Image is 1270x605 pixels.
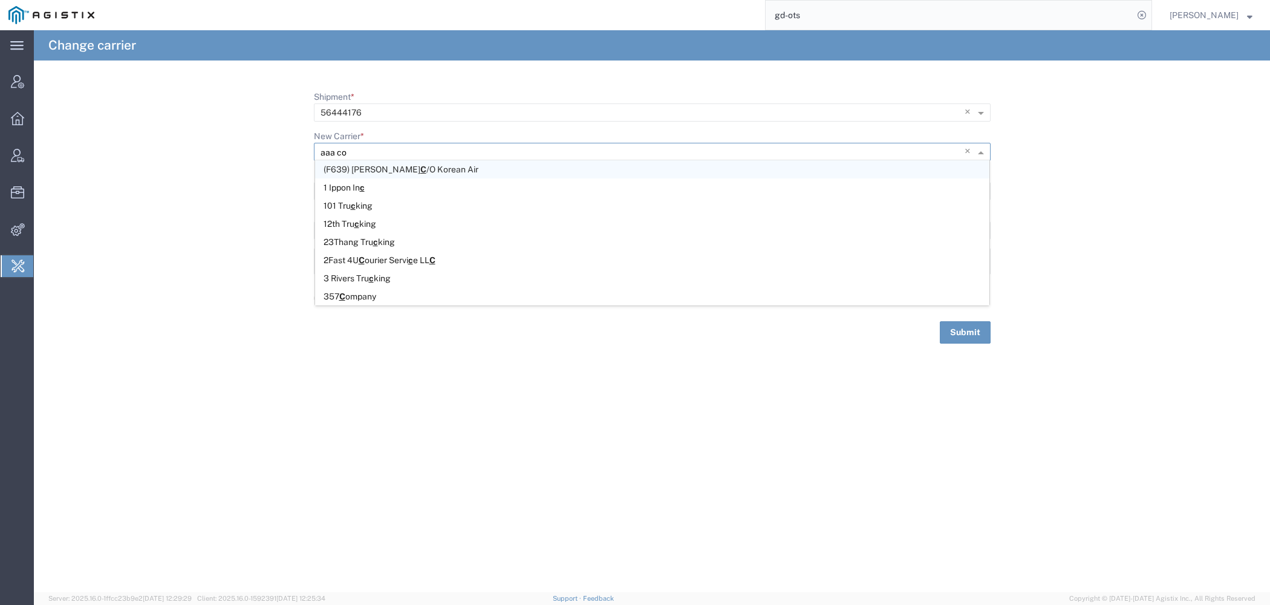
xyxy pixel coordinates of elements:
[324,292,376,301] span: 357 ompany
[324,183,365,192] span: 1 Ippon In
[324,165,478,174] span: (F639) [PERSON_NAME] /O Korean Air
[324,273,391,283] span: 3 Rivers Tru king
[314,169,366,182] label: New Service
[8,6,94,24] img: logo
[48,595,192,602] span: Server: 2025.16.0-1ffcc23b9e2
[324,219,376,229] span: 12th Tru king
[314,130,364,143] label: New Carrier
[359,255,365,265] span: C
[373,237,378,247] span: c
[965,143,975,161] span: Clear all
[314,91,354,103] label: Shipment
[48,30,136,60] h4: Change carrier
[351,201,356,211] span: c
[420,165,426,174] span: C
[339,292,345,301] span: C
[324,201,373,211] span: 101 Tru king
[965,103,975,122] span: Clear all
[324,255,435,265] span: 2Fast 4U ourier Servi e LL
[1169,8,1253,22] button: [PERSON_NAME]
[314,209,340,221] label: Broker
[429,255,435,265] span: C
[553,595,583,602] a: Support
[197,595,325,602] span: Client: 2025.16.0-1592391
[583,595,614,602] a: Feedback
[408,255,413,265] span: c
[143,595,192,602] span: [DATE] 12:29:29
[369,273,374,283] span: c
[766,1,1133,30] input: Search for shipment number, reference number
[276,595,325,602] span: [DATE] 12:25:34
[354,219,359,229] span: c
[1069,594,1255,604] span: Copyright © [DATE]-[DATE] Agistix Inc., All Rights Reserved
[1170,8,1239,22] span: Kaitlyn Hostetler
[315,160,989,306] div: Options List
[360,183,365,192] span: c
[940,321,991,344] button: Submit
[324,237,395,247] span: 23Thang Tru king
